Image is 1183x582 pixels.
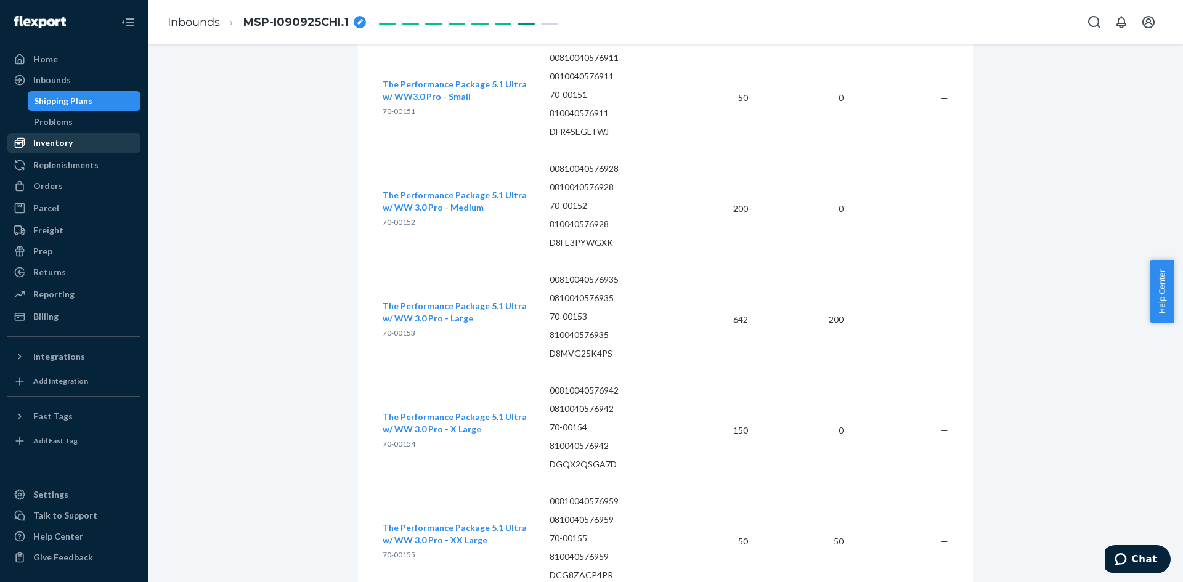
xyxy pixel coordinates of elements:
[33,159,99,171] div: Replenishments
[550,440,687,452] p: 810040576942
[550,126,687,138] p: DFR4SEGLTWJ
[7,155,140,175] a: Replenishments
[28,112,141,132] a: Problems
[383,78,530,103] button: The Performance Package 5.1 Ultra w/ WW3.0 Pro - Small
[34,95,92,107] div: Shipping Plans
[550,310,687,323] p: 70-00153
[941,425,948,435] span: —
[7,548,140,567] button: Give Feedback
[116,10,140,34] button: Close Navigation
[33,530,83,543] div: Help Center
[14,16,66,28] img: Flexport logo
[7,70,140,90] a: Inbounds
[383,328,415,337] span: 70-00153
[550,107,687,119] p: 810040576911
[158,4,376,41] ol: breadcrumbs
[550,569,687,581] p: DCG8ZACP4PR
[758,375,853,486] td: 0
[758,42,853,153] td: 0
[33,376,88,386] div: Add Integration
[696,264,758,375] td: 642
[550,495,687,507] p: 00810040576959
[7,431,140,451] a: Add Fast Tag
[550,292,687,304] p: 0810040576935
[550,52,687,64] p: 00810040576911
[7,406,140,426] button: Fast Tags
[33,245,52,257] div: Prep
[383,79,527,102] span: The Performance Package 5.1 Ultra w/ WW3.0 Pro - Small
[7,198,140,218] a: Parcel
[33,509,97,522] div: Talk to Support
[383,522,527,545] span: The Performance Package 5.1 Ultra w/ WW 3.0 Pro - XX Large
[550,70,687,83] p: 0810040576911
[7,220,140,240] a: Freight
[941,314,948,325] span: —
[941,92,948,103] span: —
[7,485,140,504] a: Settings
[33,551,93,564] div: Give Feedback
[33,435,78,446] div: Add Fast Tag
[7,506,140,525] button: Talk to Support
[383,439,415,448] span: 70-00154
[758,153,853,264] td: 0
[550,163,687,175] p: 00810040576928
[550,403,687,415] p: 0810040576942
[7,347,140,366] button: Integrations
[33,310,59,323] div: Billing
[696,153,758,264] td: 200
[33,74,71,86] div: Inbounds
[7,527,140,546] a: Help Center
[550,458,687,471] p: DGQX2QSGA7D
[33,266,66,278] div: Returns
[383,550,415,559] span: 70-00155
[7,241,140,261] a: Prep
[550,273,687,286] p: 00810040576935
[7,307,140,326] a: Billing
[33,137,73,149] div: Inventory
[550,421,687,434] p: 70-00154
[243,15,349,31] span: MSP-I090925CHI.1
[696,375,758,486] td: 150
[28,91,141,111] a: Shipping Plans
[550,347,687,360] p: D8MVG25K4PS
[34,116,73,128] div: Problems
[550,532,687,544] p: 70-00155
[1150,260,1174,323] button: Help Center
[7,285,140,304] a: Reporting
[550,551,687,563] p: 810040576959
[33,488,68,501] div: Settings
[1082,10,1107,34] button: Open Search Box
[1109,10,1134,34] button: Open notifications
[33,410,73,422] div: Fast Tags
[550,329,687,341] p: 810040576935
[550,89,687,101] p: 70-00151
[550,384,687,397] p: 00810040576942
[758,264,853,375] td: 200
[33,224,63,236] div: Freight
[33,288,75,301] div: Reporting
[383,217,415,227] span: 70-00152
[383,301,527,323] span: The Performance Package 5.1 Ultra w/ WW 3.0 Pro - Large
[383,522,530,546] button: The Performance Package 5.1 Ultra w/ WW 3.0 Pro - XX Large
[383,411,530,435] button: The Performance Package 5.1 Ultra w/ WW 3.0 Pro - X Large
[550,200,687,212] p: 70-00152
[33,350,85,363] div: Integrations
[33,202,59,214] div: Parcel
[550,218,687,230] p: 810040576928
[383,300,530,325] button: The Performance Package 5.1 Ultra w/ WW 3.0 Pro - Large
[33,180,63,192] div: Orders
[1136,10,1161,34] button: Open account menu
[550,181,687,193] p: 0810040576928
[550,514,687,526] p: 0810040576959
[33,53,58,65] div: Home
[1105,545,1171,576] iframe: Opens a widget where you can chat to one of our agents
[7,371,140,391] a: Add Integration
[383,411,527,434] span: The Performance Package 5.1 Ultra w/ WW 3.0 Pro - X Large
[696,42,758,153] td: 50
[7,262,140,282] a: Returns
[7,49,140,69] a: Home
[550,236,687,249] p: D8FE3PYWGXK
[7,176,140,196] a: Orders
[383,107,415,116] span: 70-00151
